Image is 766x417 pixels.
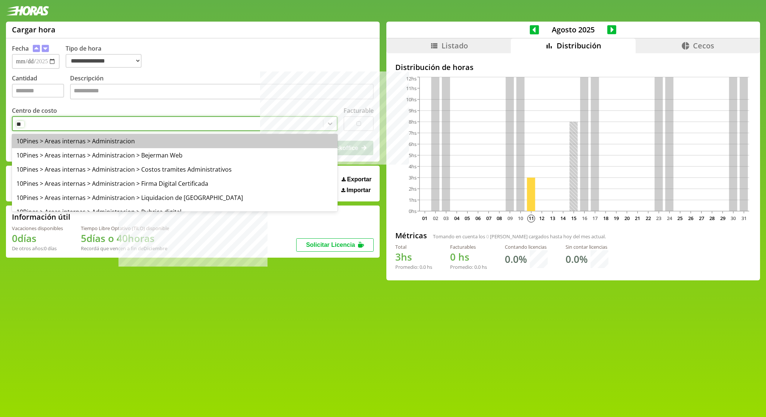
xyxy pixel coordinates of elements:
[571,215,576,222] text: 15
[12,106,57,115] label: Centro de costo
[709,215,715,222] text: 28
[433,233,606,240] span: Tomando en cuenta los [PERSON_NAME] cargados hasta hoy del mes actual.
[409,107,417,114] tspan: 9hs
[507,215,512,222] text: 09
[81,225,169,232] div: Tiempo Libre Optativo (TiLO) disponible
[395,250,432,264] h1: hs
[486,215,491,222] text: 07
[433,215,438,222] text: 02
[143,245,167,252] b: Diciembre
[409,185,417,192] tspan: 2hs
[81,232,169,245] h1: 5 días o 40 horas
[70,74,374,101] label: Descripción
[505,243,548,250] div: Contando licencias
[339,176,374,183] button: Exportar
[12,191,338,205] div: 10Pines > Areas internas > Administracion > Liquidacion de [GEOGRAPHIC_DATA]
[592,215,598,222] text: 17
[603,215,608,222] text: 18
[12,84,64,98] input: Cantidad
[409,174,417,181] tspan: 3hs
[66,44,148,69] label: Tipo de hora
[12,44,29,52] label: Fecha
[667,215,672,222] text: 24
[443,215,449,222] text: 03
[12,176,338,191] div: 10Pines > Areas internas > Administracion > Firma Digital Certificada
[566,252,588,266] h1: 0.0 %
[306,242,355,248] span: Solicitar Licencia
[688,215,693,222] text: 26
[422,215,427,222] text: 01
[395,243,432,250] div: Total
[12,148,338,162] div: 10Pines > Areas internas > Administracion > Bejerman Web
[296,238,374,252] button: Solicitar Licencia
[409,163,417,170] tspan: 4hs
[347,176,371,183] span: Exportar
[550,215,555,222] text: 13
[12,212,70,222] h2: Información útil
[582,215,587,222] text: 16
[699,215,704,222] text: 27
[646,215,651,222] text: 22
[395,250,401,264] span: 3
[12,205,338,219] div: 10Pines > Areas internas > Administracion > Rubrica digital
[505,252,527,266] h1: 0.0 %
[614,215,619,222] text: 19
[81,245,169,252] div: Recordá que vencen a fin de
[486,233,489,240] span: 0
[6,6,49,16] img: logotipo
[409,152,417,159] tspan: 5hs
[529,215,534,222] text: 11
[518,215,523,222] text: 10
[12,134,338,148] div: 10Pines > Areas internas > Administracion
[12,245,63,252] div: De otros años: 0 días
[395,62,751,72] h2: Distribución de horas
[12,232,63,245] h1: 0 días
[66,54,142,68] select: Tipo de hora
[409,208,417,214] tspan: 0hs
[346,187,371,194] span: Importar
[566,243,608,250] div: Sin contar licencias
[454,215,460,222] text: 04
[344,106,374,115] label: Facturable
[497,215,502,222] text: 08
[677,215,683,222] text: 25
[560,215,566,222] text: 14
[406,85,417,92] tspan: 11hs
[624,215,629,222] text: 20
[656,215,661,222] text: 23
[70,84,374,99] textarea: Descripción
[12,25,56,35] h1: Cargar hora
[450,250,487,264] h1: hs
[557,41,601,51] span: Distribución
[450,243,487,250] div: Facturables
[409,197,417,203] tspan: 1hs
[409,118,417,125] tspan: 8hs
[731,215,736,222] text: 30
[441,41,468,51] span: Listado
[420,264,426,270] span: 0.0
[406,96,417,103] tspan: 10hs
[409,141,417,147] tspan: 6hs
[12,225,63,232] div: Vacaciones disponibles
[409,130,417,136] tspan: 7hs
[12,74,70,101] label: Cantidad
[693,41,714,51] span: Cecos
[465,215,470,222] text: 05
[475,215,481,222] text: 06
[12,162,338,176] div: 10Pines > Areas internas > Administracion > Costos tramites Administrativos
[406,75,417,82] tspan: 12hs
[539,215,544,222] text: 12
[450,250,456,264] span: 0
[539,25,607,35] span: Agosto 2025
[395,230,427,241] h2: Métricas
[450,264,487,270] div: Promedio: hs
[720,215,725,222] text: 29
[474,264,481,270] span: 0.0
[395,264,432,270] div: Promedio: hs
[741,215,747,222] text: 31
[635,215,640,222] text: 21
